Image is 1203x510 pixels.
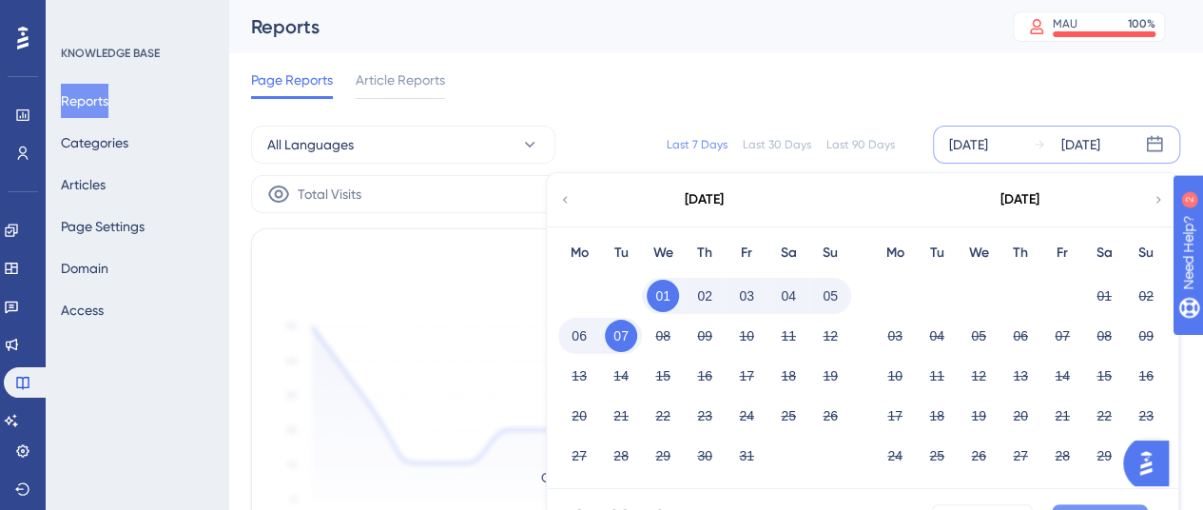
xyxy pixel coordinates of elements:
div: 2 [132,10,138,25]
button: 04 [921,320,953,352]
span: Page Reports [251,69,333,91]
div: Tu [600,242,642,265]
button: 18 [772,360,805,392]
div: Th [684,242,726,265]
button: 19 [814,360,846,392]
button: 14 [605,360,637,392]
button: 01 [1088,280,1120,312]
button: 10 [730,320,763,352]
button: 27 [563,440,595,472]
button: 16 [689,360,721,392]
button: 30 [689,440,721,472]
button: 01 [647,280,679,312]
button: 22 [647,400,679,432]
button: 23 [1130,400,1162,432]
div: 100 % [1128,16,1155,31]
button: 21 [605,400,637,432]
div: [DATE] [1061,133,1100,156]
button: 24 [730,400,763,432]
button: 20 [1004,400,1037,432]
button: 28 [1046,440,1078,472]
button: 09 [689,320,721,352]
p: Once you start getting page views, they will be listed here [541,466,890,489]
button: 25 [921,440,953,472]
div: Tu [916,242,958,265]
button: 20 [563,400,595,432]
button: 07 [605,320,637,352]
button: 15 [1088,360,1120,392]
div: Fr [726,242,767,265]
button: 26 [962,440,995,472]
div: MAU [1053,16,1077,31]
div: Su [1125,242,1167,265]
div: [DATE] [949,133,988,156]
div: KNOWLEDGE BASE [61,46,160,61]
div: Th [999,242,1041,265]
button: 12 [814,320,846,352]
button: Categories [61,126,128,160]
button: 29 [1088,440,1120,472]
button: 25 [772,400,805,432]
div: Mo [874,242,916,265]
button: 03 [879,320,911,352]
button: 08 [647,320,679,352]
button: 07 [1046,320,1078,352]
button: 13 [563,360,595,392]
button: 08 [1088,320,1120,352]
button: 24 [879,440,911,472]
button: 17 [730,360,763,392]
span: Total Visits [298,183,361,206]
button: 05 [962,320,995,352]
button: 17 [879,400,911,432]
button: 02 [689,280,721,312]
button: 18 [921,400,953,432]
button: 05 [814,280,846,312]
button: 27 [1004,440,1037,472]
button: 31 [730,440,763,472]
div: Mo [558,242,600,265]
button: 26 [814,400,846,432]
button: 12 [962,360,995,392]
button: 02 [1130,280,1162,312]
div: [DATE] [1000,188,1039,211]
button: All Languages [251,126,555,164]
div: Sa [1083,242,1125,265]
div: We [642,242,684,265]
div: Sa [767,242,809,265]
button: 06 [1004,320,1037,352]
button: 13 [1004,360,1037,392]
button: 23 [689,400,721,432]
button: 04 [772,280,805,312]
button: 21 [1046,400,1078,432]
div: Last 7 Days [667,137,728,152]
button: 11 [772,320,805,352]
button: 16 [1130,360,1162,392]
button: Domain [61,251,108,285]
button: 09 [1130,320,1162,352]
div: Su [809,242,851,265]
button: 06 [563,320,595,352]
div: We [958,242,999,265]
button: Page Settings [61,209,145,244]
button: 28 [605,440,637,472]
button: 11 [921,360,953,392]
div: Last 90 Days [826,137,895,152]
button: 03 [730,280,763,312]
button: 10 [879,360,911,392]
span: Article Reports [356,69,445,91]
button: 15 [647,360,679,392]
span: Need Help? [45,5,119,28]
button: Access [61,293,104,327]
button: Reports [61,84,108,118]
span: All Languages [267,133,354,156]
button: Articles [61,167,106,202]
button: 22 [1088,400,1120,432]
button: 29 [647,440,679,472]
div: [DATE] [685,188,724,211]
button: 14 [1046,360,1078,392]
button: 19 [962,400,995,432]
div: Fr [1041,242,1083,265]
iframe: UserGuiding AI Assistant Launcher [1123,435,1180,492]
div: Reports [251,13,965,40]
